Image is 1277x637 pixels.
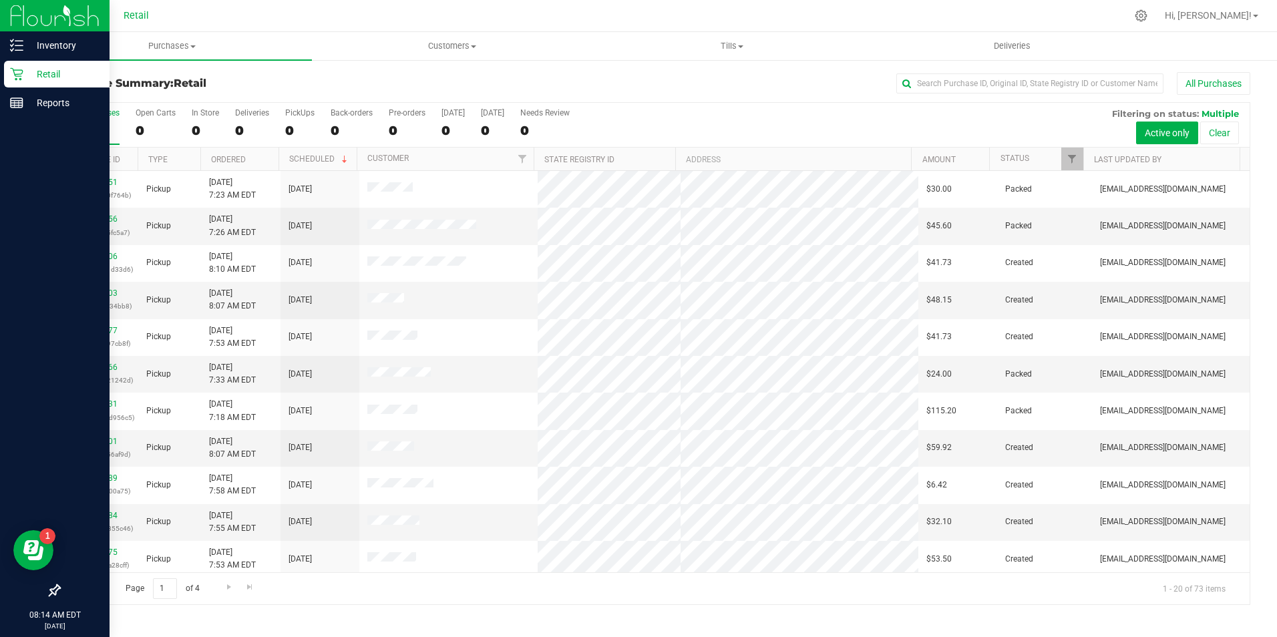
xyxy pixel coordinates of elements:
span: $6.42 [926,479,947,491]
span: $115.20 [926,405,956,417]
span: [DATE] 7:53 AM EDT [209,325,256,350]
span: [DATE] [289,441,312,454]
p: 08:14 AM EDT [6,609,104,621]
span: $24.00 [926,368,952,381]
span: Retail [124,10,149,21]
span: [DATE] 7:58 AM EDT [209,472,256,497]
div: 0 [192,123,219,138]
span: [DATE] 8:07 AM EDT [209,435,256,461]
span: Customers [313,40,591,52]
div: 0 [441,123,465,138]
div: 0 [389,123,425,138]
p: (ec290b4e65855c46) [67,522,130,535]
span: Retail [174,77,206,89]
a: State Registry ID [544,155,614,164]
div: PickUps [285,108,315,118]
span: Created [1005,553,1033,566]
a: Filter [1061,148,1083,170]
a: Deliveries [872,32,1152,60]
span: [DATE] [289,515,312,528]
span: [EMAIL_ADDRESS][DOMAIN_NAME] [1100,479,1226,491]
p: [DATE] [6,621,104,631]
span: [DATE] 8:07 AM EDT [209,287,256,312]
span: Created [1005,441,1033,454]
a: Type [148,155,168,164]
div: 0 [235,123,269,138]
p: (8a73230086d956c5) [67,411,130,424]
span: $59.92 [926,441,952,454]
div: Needs Review [520,108,570,118]
div: Deliveries [235,108,269,118]
th: Address [675,148,911,171]
a: Amount [922,155,956,164]
span: Pickup [146,294,171,306]
span: Packed [1005,405,1032,417]
span: $41.73 [926,256,952,269]
button: All Purchases [1177,72,1250,95]
div: 0 [481,123,504,138]
span: [DATE] 8:10 AM EDT [209,250,256,276]
p: Retail [23,66,104,82]
span: Pickup [146,553,171,566]
div: 0 [136,123,176,138]
span: [DATE] [289,256,312,269]
a: Ordered [211,155,246,164]
span: [DATE] [289,220,312,232]
span: [DATE] 7:18 AM EDT [209,398,256,423]
inline-svg: Retail [10,67,23,81]
p: (b5d6eea6eb1d33d6) [67,263,130,276]
span: Pickup [146,479,171,491]
span: Created [1005,294,1033,306]
span: Filtering on status: [1112,108,1199,119]
span: [EMAIL_ADDRESS][DOMAIN_NAME] [1100,441,1226,454]
div: 0 [285,123,315,138]
a: Customers [312,32,592,60]
span: Pickup [146,331,171,343]
span: Pickup [146,405,171,417]
a: Status [1000,154,1029,163]
span: Tills [593,40,872,52]
button: Clear [1200,122,1239,144]
span: Packed [1005,220,1032,232]
span: Pickup [146,441,171,454]
span: [DATE] [289,479,312,491]
div: Pre-orders [389,108,425,118]
span: [DATE] [289,553,312,566]
div: In Store [192,108,219,118]
span: Pickup [146,220,171,232]
span: Pickup [146,183,171,196]
span: [DATE] 7:53 AM EDT [209,546,256,572]
span: Packed [1005,368,1032,381]
button: Active only [1136,122,1198,144]
span: Packed [1005,183,1032,196]
span: [DATE] [289,405,312,417]
a: Purchases [32,32,312,60]
span: Created [1005,331,1033,343]
iframe: Resource center [13,530,53,570]
span: [EMAIL_ADDRESS][DOMAIN_NAME] [1100,220,1226,232]
a: Scheduled [289,154,350,164]
inline-svg: Inventory [10,39,23,52]
span: Created [1005,256,1033,269]
a: Last Updated By [1094,155,1161,164]
span: Page of 4 [114,578,210,599]
a: Tills [592,32,872,60]
span: Deliveries [976,40,1049,52]
input: Search Purchase ID, Original ID, State Registry ID or Customer Name... [896,73,1163,93]
span: $48.15 [926,294,952,306]
span: $53.50 [926,553,952,566]
div: 0 [520,123,570,138]
div: [DATE] [441,108,465,118]
span: [EMAIL_ADDRESS][DOMAIN_NAME] [1100,368,1226,381]
span: Purchases [32,40,312,52]
div: [DATE] [481,108,504,118]
span: $41.73 [926,331,952,343]
inline-svg: Reports [10,96,23,110]
span: [EMAIL_ADDRESS][DOMAIN_NAME] [1100,294,1226,306]
span: [EMAIL_ADDRESS][DOMAIN_NAME] [1100,405,1226,417]
span: [EMAIL_ADDRESS][DOMAIN_NAME] [1100,553,1226,566]
span: [DATE] 7:26 AM EDT [209,213,256,238]
span: Multiple [1202,108,1239,119]
span: [DATE] [289,294,312,306]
